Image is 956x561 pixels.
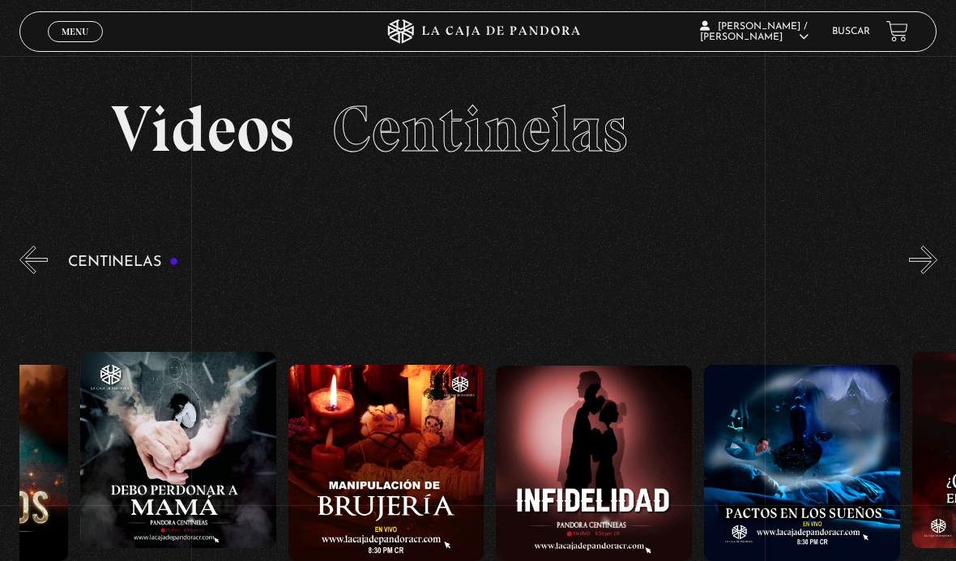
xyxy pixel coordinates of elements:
span: Cerrar [57,41,95,52]
span: Menu [62,27,88,36]
span: Centinelas [332,90,628,168]
h2: Videos [111,96,845,161]
a: Buscar [832,27,870,36]
span: [PERSON_NAME] / [PERSON_NAME] [700,22,809,42]
button: Next [909,246,937,274]
a: View your shopping cart [886,20,908,42]
button: Previous [19,246,48,274]
h3: Centinelas [68,255,179,270]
